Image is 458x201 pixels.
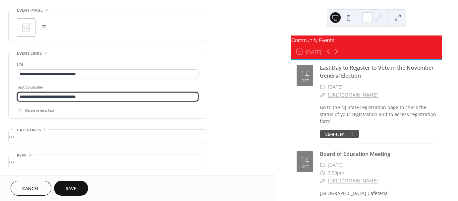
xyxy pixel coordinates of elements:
div: Oct [302,78,309,83]
div: Go to the NJ State registration page to check the status of your registration and to access regis... [320,104,436,125]
button: Save [54,181,88,196]
div: ••• [9,155,207,169]
div: 14 [301,155,309,163]
div: ••• [9,130,207,144]
span: RSVP [17,152,27,159]
div: Oct [302,164,309,168]
span: [DATE] [328,161,343,169]
div: ​ [320,177,325,185]
span: Event image [17,7,43,14]
span: 7:00pm [328,169,344,177]
span: Save [66,185,77,192]
a: [URL][DOMAIN_NAME] [328,177,378,184]
div: 14 [301,69,309,77]
a: Board of Education Meeting [320,150,390,158]
button: Save event [320,130,359,138]
a: [URL][DOMAIN_NAME] [328,92,378,98]
button: Cancel [11,181,51,196]
span: Cancel [22,185,40,192]
div: ​ [320,161,325,169]
div: ; [17,18,35,37]
span: [DATE] [328,83,343,91]
a: Last Day to Register to Vote in the November General Election [320,64,434,79]
div: Text to display [17,84,197,91]
span: Categories [17,127,41,134]
div: Community Events [291,35,442,43]
div: [GEOGRAPHIC_DATA] Cafeteria [320,190,436,197]
div: ​ [320,169,325,177]
div: ​ [320,91,325,99]
span: Event links [17,50,42,57]
span: Open in new tab [25,107,54,114]
div: ​ [320,83,325,91]
div: URL [17,61,197,68]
